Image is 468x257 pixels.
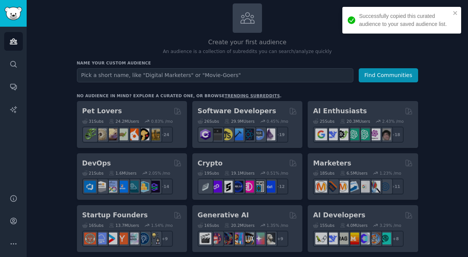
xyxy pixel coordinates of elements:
[77,93,282,98] div: No audience in mind? Explore a curated one, or browse .
[225,93,280,98] a: trending subreddits
[77,48,418,55] p: An audience is a collection of subreddits you can search/analyze quickly
[359,12,450,28] div: Successfully copied this curated audience to your saved audience list.
[77,68,353,82] input: Pick a short name, like "Digital Marketers" or "Movie-Goers"
[5,7,22,20] img: GummySearch logo
[77,60,418,66] h3: Name your custom audience
[77,38,418,47] h2: Create your first audience
[359,68,418,82] button: Find Communities
[453,10,458,16] button: close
